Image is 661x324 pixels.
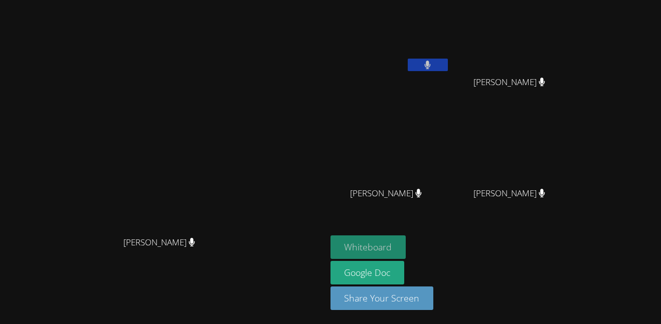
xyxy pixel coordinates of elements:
[330,286,434,310] button: Share Your Screen
[330,235,406,259] button: Whiteboard
[330,261,405,284] a: Google Doc
[473,186,545,201] span: [PERSON_NAME]
[350,186,422,201] span: [PERSON_NAME]
[473,75,545,90] span: [PERSON_NAME]
[123,235,195,250] span: [PERSON_NAME]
